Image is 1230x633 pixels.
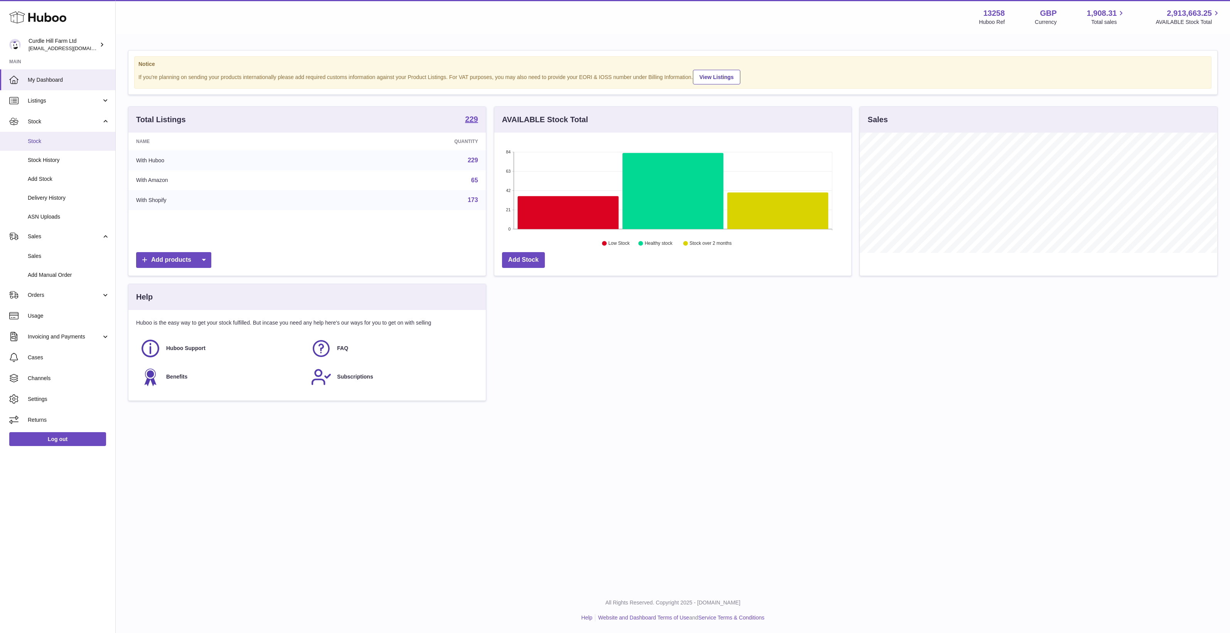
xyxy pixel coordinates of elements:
span: Delivery History [28,194,110,202]
td: With Shopify [128,190,324,210]
span: Stock [28,118,101,125]
a: 229 [465,115,478,125]
span: Stock History [28,157,110,164]
span: Channels [28,375,110,382]
span: AVAILABLE Stock Total [1156,19,1221,26]
strong: 13258 [983,8,1005,19]
span: Add Manual Order [28,271,110,279]
div: If you're planning on sending your products internationally please add required customs informati... [138,69,1207,84]
span: Returns [28,416,110,424]
p: All Rights Reserved. Copyright 2025 - [DOMAIN_NAME] [122,599,1224,606]
td: With Huboo [128,150,324,170]
h3: Sales [868,114,888,125]
span: Sales [28,253,110,260]
span: Sales [28,233,101,240]
a: FAQ [311,338,474,359]
text: 42 [506,188,511,193]
span: Total sales [1091,19,1126,26]
a: Log out [9,432,106,446]
a: Subscriptions [311,367,474,387]
div: Curdle Hill Farm Ltd [29,37,98,52]
th: Name [128,133,324,150]
span: Usage [28,312,110,320]
span: [EMAIL_ADDRESS][DOMAIN_NAME] [29,45,113,51]
span: 2,913,663.25 [1167,8,1212,19]
img: internalAdmin-13258@internal.huboo.com [9,39,21,51]
h3: AVAILABLE Stock Total [502,114,588,125]
text: Stock over 2 months [689,241,731,246]
a: 1,908.31 Total sales [1087,8,1126,26]
p: Huboo is the easy way to get your stock fulfilled. But incase you need any help here's our ways f... [136,319,478,327]
div: Currency [1035,19,1057,26]
span: Subscriptions [337,373,373,380]
a: Huboo Support [140,338,303,359]
a: Add products [136,252,211,268]
span: Add Stock [28,175,110,183]
span: Cases [28,354,110,361]
a: Help [581,614,593,621]
span: 1,908.31 [1087,8,1117,19]
a: 2,913,663.25 AVAILABLE Stock Total [1156,8,1221,26]
text: 21 [506,207,511,212]
span: ASN Uploads [28,213,110,221]
span: Huboo Support [166,345,206,352]
text: Healthy stock [645,241,673,246]
span: Orders [28,291,101,299]
span: FAQ [337,345,348,352]
a: Add Stock [502,252,545,268]
th: Quantity [324,133,486,150]
span: My Dashboard [28,76,110,84]
a: View Listings [693,70,740,84]
h3: Help [136,292,153,302]
span: Invoicing and Payments [28,333,101,340]
a: 173 [468,197,478,203]
text: Low Stock [608,241,630,246]
span: Benefits [166,373,187,380]
text: 84 [506,150,511,154]
td: With Amazon [128,170,324,190]
strong: Notice [138,61,1207,68]
a: Benefits [140,367,303,387]
span: Stock [28,138,110,145]
div: Huboo Ref [979,19,1005,26]
span: Listings [28,97,101,104]
strong: GBP [1040,8,1056,19]
a: Service Terms & Conditions [698,614,765,621]
text: 63 [506,169,511,173]
a: Website and Dashboard Terms of Use [598,614,689,621]
text: 0 [508,227,511,231]
a: 65 [471,177,478,184]
strong: 229 [465,115,478,123]
li: and [595,614,764,621]
a: 229 [468,157,478,163]
h3: Total Listings [136,114,186,125]
span: Settings [28,396,110,403]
